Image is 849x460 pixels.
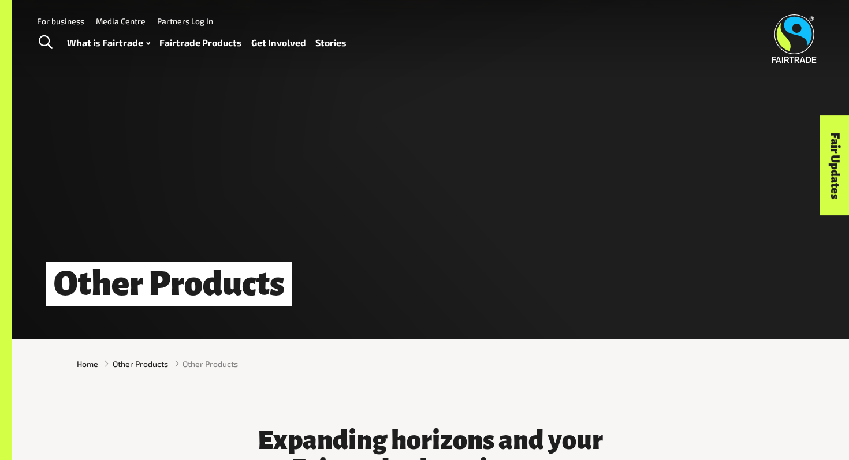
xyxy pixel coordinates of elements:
a: For business [37,16,84,26]
a: Stories [315,35,347,51]
a: Other Products [113,358,168,370]
a: Partners Log In [157,16,213,26]
a: What is Fairtrade [67,35,150,51]
a: Toggle Search [31,28,59,57]
a: Home [77,358,98,370]
img: Fairtrade Australia New Zealand logo [772,14,817,63]
a: Media Centre [96,16,146,26]
h1: Other Products [46,262,292,306]
span: Other Products [183,358,238,370]
a: Get Involved [251,35,306,51]
a: Fairtrade Products [159,35,242,51]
